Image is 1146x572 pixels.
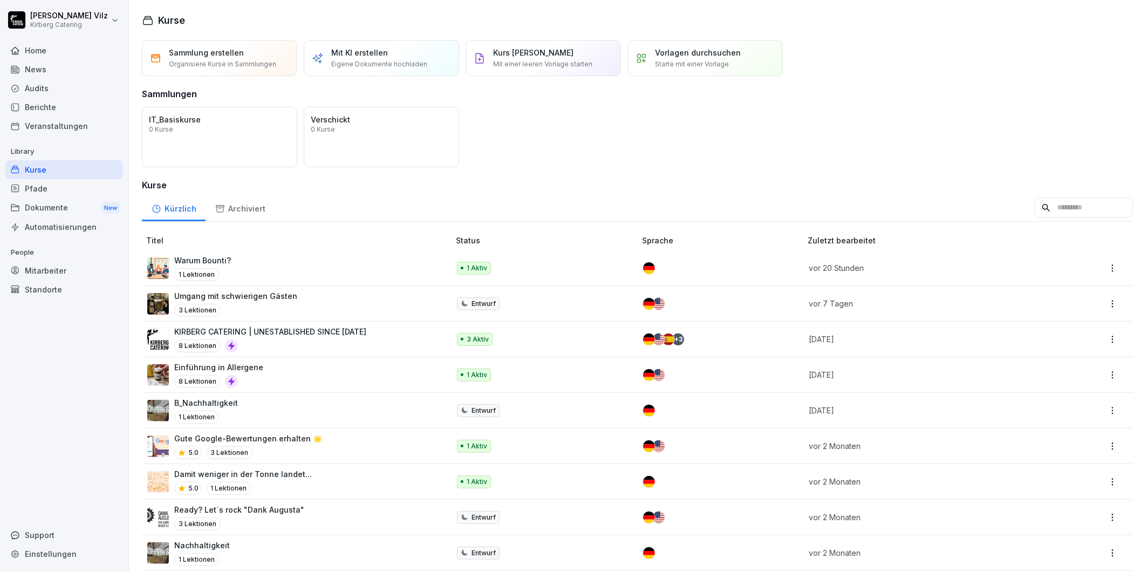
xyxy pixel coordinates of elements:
[5,244,123,261] p: People
[30,11,108,21] p: [PERSON_NAME] Vilz
[472,406,496,416] p: Entwurf
[643,405,655,417] img: de.svg
[809,369,1038,380] p: [DATE]
[101,202,120,214] div: New
[809,262,1038,274] p: vor 20 Stunden
[174,397,238,408] p: B_Nachhaltigkeit
[809,547,1038,559] p: vor 2 Monaten
[174,504,304,515] p: Ready? Let´s rock "Dank Augusta"
[147,435,169,457] img: iwscqm9zjbdjlq9atufjsuwv.png
[643,512,655,523] img: de.svg
[467,263,487,273] p: 1 Aktiv
[655,47,741,58] p: Vorlagen durchsuchen
[809,333,1038,345] p: [DATE]
[643,440,655,452] img: de.svg
[5,179,123,198] a: Pfade
[174,468,312,480] p: Damit weniger in der Tonne landet...
[653,440,665,452] img: us.svg
[653,512,665,523] img: us.svg
[188,448,199,458] p: 5.0
[147,471,169,493] img: xslxr8u7rrrmmaywqbbmupvx.png
[174,411,219,424] p: 1 Lektionen
[672,333,684,345] div: + 3
[5,261,123,280] a: Mitarbeiter
[147,257,169,279] img: qd5d0hp5wae1quiuozsc33mi.png
[5,198,123,218] a: DokumenteNew
[206,482,251,495] p: 1 Lektionen
[643,476,655,488] img: de.svg
[809,476,1038,487] p: vor 2 Monaten
[142,107,297,167] a: IT_Basiskurse0 Kurse
[206,194,275,221] a: Archiviert
[653,298,665,310] img: us.svg
[304,107,459,167] a: Verschickt0 Kurse
[642,235,803,246] p: Sprache
[5,60,123,79] a: News
[174,326,366,337] p: KIRBERG CATERING | UNESTABLISHED SINCE [DATE]
[174,255,231,266] p: Warum Bounti?
[174,304,221,317] p: 3 Lektionen
[169,47,244,58] p: Sammlung erstellen
[311,114,452,125] p: Verschickt
[643,369,655,381] img: de.svg
[142,194,206,221] div: Kürzlich
[809,298,1038,309] p: vor 7 Tagen
[174,375,221,388] p: 8 Lektionen
[643,298,655,310] img: de.svg
[5,544,123,563] a: Einstellungen
[5,198,123,218] div: Dokumente
[653,333,665,345] img: us.svg
[5,117,123,135] a: Veranstaltungen
[149,114,290,125] p: IT_Basiskurse
[5,79,123,98] a: Audits
[331,47,388,58] p: Mit KI erstellen
[493,47,574,58] p: Kurs [PERSON_NAME]
[5,98,123,117] a: Berichte
[147,293,169,315] img: ci4se0craep6j8dlajqmccvs.png
[809,512,1038,523] p: vor 2 Monaten
[643,262,655,274] img: de.svg
[331,59,427,69] p: Eigene Dokumente hochladen
[5,217,123,236] a: Automatisierungen
[472,513,496,522] p: Entwurf
[5,526,123,544] div: Support
[643,547,655,559] img: de.svg
[5,41,123,60] a: Home
[147,507,169,528] img: gkdm3ptpht20x3z55lxtzsov.png
[174,339,221,352] p: 8 Lektionen
[169,59,276,69] p: Organisiere Kurse in Sammlungen
[174,433,322,444] p: Gute Google-Bewertungen erhalten 🌟
[653,369,665,381] img: us.svg
[472,299,496,309] p: Entwurf
[655,59,729,69] p: Starte mit einer Vorlage
[467,441,487,451] p: 1 Aktiv
[5,160,123,179] div: Kurse
[147,400,169,421] img: u3v3eqhkuuud6np3p74ep1u4.png
[467,477,487,487] p: 1 Aktiv
[808,235,1050,246] p: Zuletzt bearbeitet
[188,484,199,493] p: 5.0
[174,540,230,551] p: Nachhaltigkeit
[174,290,297,302] p: Umgang mit schwierigen Gästen
[311,126,335,133] p: 0 Kurse
[472,548,496,558] p: Entwurf
[467,370,487,380] p: 1 Aktiv
[456,235,638,246] p: Status
[142,87,197,100] h3: Sammlungen
[174,362,263,373] p: Einführung in Allergene
[467,335,489,344] p: 3 Aktiv
[809,440,1038,452] p: vor 2 Monaten
[147,329,169,350] img: i46egdugay6yxji09ovw546p.png
[142,179,1133,192] h3: Kurse
[147,364,169,386] img: dxikevl05c274fqjcx4fmktu.png
[206,446,253,459] p: 3 Lektionen
[663,333,674,345] img: es.svg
